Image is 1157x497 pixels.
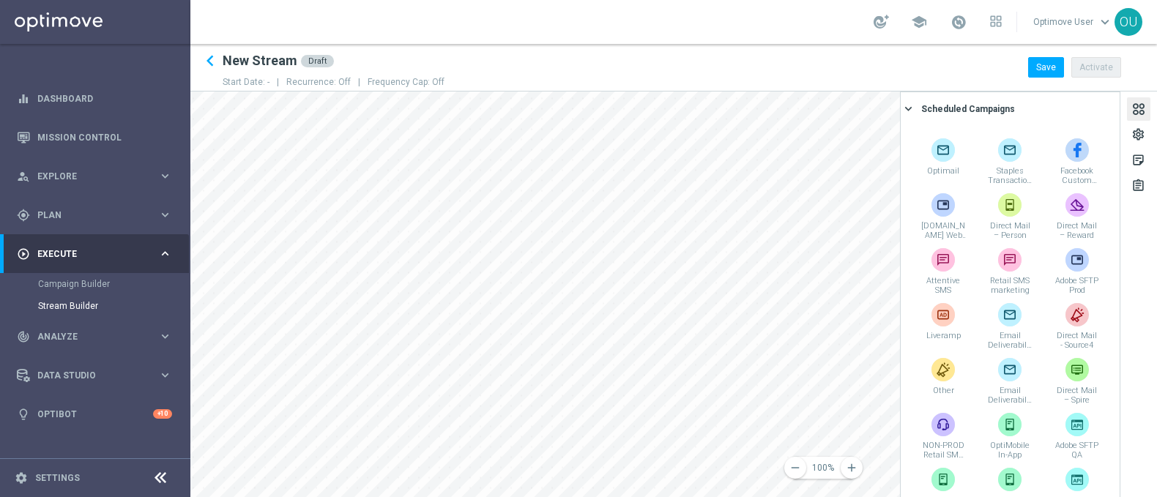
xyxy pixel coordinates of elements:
span: | [269,77,286,87]
span: Analyze [37,332,158,341]
a: Settings [35,474,80,482]
div: Optibot [17,395,172,433]
span: Execute [37,250,158,258]
p: Liveramp [921,331,965,350]
a: Optibot [37,395,153,433]
i: add [845,461,858,474]
div: sticky_note_2 [1131,153,1145,172]
p: Adobe SFTP QA [1055,441,1099,460]
button: track_changes Analyze keyboard_arrow_right [16,331,173,343]
p: Direct Mail - Source4 [1055,331,1099,350]
div: Scheduled Campaigns [921,102,1015,116]
p: Direct Mail – Reward [1055,221,1099,240]
button: Scheduled Campaigns keyboard_arrow_right [904,100,1112,118]
i: keyboard_arrow_right [158,169,172,183]
h2: New Stream [223,52,297,70]
p: Direct Mail – Spire [1055,386,1099,405]
p: NON-PROD Retail SMS marketing [921,441,965,460]
div: Stream Builder [38,295,189,317]
div: Adobe SFTP QA [1046,411,1109,462]
i: lightbulb [17,408,30,421]
div: Staples Transactional Email [978,136,1041,187]
div: OptiMobile In-App [978,411,1041,462]
p: Direct Mail – Person [988,221,1032,240]
button: Save [1028,57,1064,78]
span: Explore [37,172,158,181]
div: Data Studio [17,369,158,382]
div: Facebook Custom Audience [1046,136,1109,187]
p: OptiMobile In-App [988,441,1032,460]
p: Optimail [921,166,965,185]
i: person_search [17,170,30,183]
div: Mission Control [17,118,172,157]
p: Attentive SMS [921,276,965,295]
div: NON-PROD Retail SMS marketing [912,411,975,462]
span: keyboard_arrow_down [1097,14,1113,30]
div: Attentive SMS [912,246,975,297]
p: Staples Transactional Email [988,166,1032,185]
div: Staples.com Web Push [912,191,975,242]
div: Execute [17,247,158,261]
div: Retail SMS marketing [978,246,1041,297]
div: Plan [17,209,158,222]
i: keyboard_arrow_right [158,329,172,343]
i: keyboard_arrow_right [158,247,172,261]
p: Adobe SFTP Prod [1055,276,1099,295]
div: Explore [17,170,158,183]
div: Draft [301,55,334,67]
span: school [911,14,927,30]
i: keyboard_arrow_right [158,208,172,222]
div: Dashboard [17,79,172,118]
button: 100% [794,457,852,479]
p: Retail SMS marketing [988,276,1032,295]
div: Email Deliverability Non-Prod [978,301,1041,352]
div: Optimail [912,136,975,187]
a: Campaign Builder [38,278,152,290]
div: Email Deliverability Prod [978,356,1041,407]
i: play_circle_outline [17,247,30,261]
div: Mission Control [16,132,173,143]
div: Liveramp [912,301,975,352]
button: Activate [1071,57,1121,78]
p: Email Deliverability Prod [988,386,1032,405]
button: add [841,457,863,479]
p: [DOMAIN_NAME] Web Push [921,221,965,240]
p: Recurrence: Off [286,76,368,88]
div: Other [912,356,975,407]
a: Dashboard [37,79,172,118]
p: Start Date: - [223,76,286,88]
a: Optimove Userkeyboard_arrow_down [1032,11,1115,33]
button: play_circle_outline Execute keyboard_arrow_right [16,248,173,260]
div: Adobe SFTP Prod [1046,246,1109,297]
i: keyboard_arrow_left [199,50,221,72]
span: Plan [37,211,158,220]
a: Mission Control [37,118,172,157]
div: +10 [153,409,172,419]
button: Data Studio keyboard_arrow_right [16,370,173,381]
div: Campaign Builder [38,273,189,295]
span: Scheduled Campaigns [921,104,1015,114]
i: settings [15,471,28,485]
button: lightbulb Optibot +10 [16,408,173,420]
span: Data Studio [37,371,158,380]
div: Direct Mail – Reward [1046,191,1109,242]
i: equalizer [17,92,30,105]
i: keyboard_arrow_right [158,368,172,382]
button: equalizer Dashboard [16,93,173,105]
button: person_search Explore keyboard_arrow_right [16,171,173,182]
i: keyboard_arrow_right [901,102,915,116]
div: assignment [1131,179,1145,198]
div: Direct Mail - Source4 [1046,301,1109,352]
div: Direct Mail – Person [978,191,1041,242]
button: gps_fixed Plan keyboard_arrow_right [16,209,173,221]
i: track_changes [17,330,30,343]
div: settings [1131,127,1145,146]
div: Direct Mail – Spire [1046,356,1109,407]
